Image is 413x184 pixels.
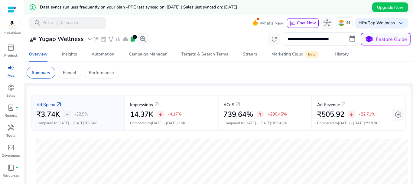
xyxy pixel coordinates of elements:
p: Summary [32,69,50,76]
p: Feature Guide [376,36,407,43]
div: Campaign Manager [129,52,167,56]
span: event [101,36,107,42]
span: handyman [7,124,15,131]
div: History [335,52,349,56]
div: Insights [62,52,77,56]
p: Product [4,53,17,58]
p: Ad Revenue [317,102,340,108]
a: arrow_outward [234,101,242,108]
p: Funnel [63,69,76,76]
span: donut_small [7,84,15,91]
span: ₹5.54K [85,121,97,125]
p: Hi [359,21,395,25]
button: add_circle [392,109,404,121]
p: Resources [2,173,19,178]
span: expand_more [86,35,93,43]
p: IN [346,18,350,28]
span: arrow_downward [349,112,354,117]
span: 15K [179,121,185,125]
mat-icon: error_outline [29,4,36,11]
span: hub [324,19,331,27]
p: +290.45% [268,112,287,116]
button: chatChat Now [287,18,319,28]
span: 189.43% [272,121,287,125]
span: search [34,19,41,27]
span: inventory_2 [7,44,15,51]
span: ₹2.93K [366,121,378,125]
p: Compared to : [130,120,213,126]
span: - [66,111,68,118]
h2: 739.64% [223,110,253,119]
p: -32.5% [74,112,88,116]
span: What's New [260,18,283,28]
span: user_attributes [29,35,36,43]
span: Chat Now [297,20,316,26]
button: schoolFeature Guide [361,33,411,45]
span: chat [290,20,296,26]
img: in.svg [338,20,344,26]
span: fiber_manual_record [16,166,18,169]
span: fiber_manual_record [16,106,18,109]
span: bar_chart [115,36,121,42]
img: amazon.svg [4,19,20,28]
span: wand_stars [93,36,99,42]
div: Automation [92,52,114,56]
h2: ₹3.74K [37,110,60,119]
span: [DATE] - [DATE] [57,121,84,125]
p: -4.17% [168,112,182,116]
span: lab_profile [7,104,15,111]
span: family_history [108,36,114,42]
h2: ₹505.92 [317,110,344,119]
p: Compared to : [37,120,119,126]
p: Compared to : [223,120,307,126]
span: refresh [271,35,278,43]
a: arrow_outward [153,101,160,108]
span: [DATE] - [DATE] [244,121,271,125]
p: Sales [6,93,15,98]
button: refresh [268,33,280,45]
p: -82.71% [359,112,375,116]
span: cloud [122,36,128,42]
div: Marketing Cloud [272,52,320,57]
p: Reports [5,113,17,118]
p: Marketplace [4,31,21,35]
span: arrow_downward [158,112,163,117]
p: Compared to : [317,120,401,126]
span: lab_profile [130,36,136,42]
h3: Yugap Wellness [39,35,84,43]
button: hub [321,17,333,29]
p: Ads [8,73,14,78]
span: code_blocks [7,144,15,151]
span: arrow_upward [258,112,263,117]
p: ACoS [223,102,234,108]
div: Targets & Search Terms [181,52,228,56]
div: Overview [29,52,47,56]
span: school [365,35,373,44]
h5: Data syncs run less frequently on your plan - [40,5,237,10]
span: campaign [7,64,15,71]
span: Beta [304,51,319,58]
span: add_circle [395,111,402,118]
p: Developers [2,153,20,158]
b: YuGap Wellness [363,20,395,26]
span: keyboard_arrow_down [397,19,405,27]
p: Tools [6,133,15,138]
button: search_insights [137,33,149,45]
a: arrow_outward [55,101,63,108]
p: Performance [89,69,114,76]
span: [DATE] - [DATE] [338,121,365,125]
div: 1 [133,35,137,39]
p: Ad Spend [37,102,55,108]
button: Upgrade Now [372,2,408,12]
p: Press to search [42,20,78,26]
span: PPC last synced on: [DATE] | Sales last synced on: [DATE] [128,4,237,10]
span: [DATE] - [DATE] [151,121,178,125]
span: / [54,20,60,26]
span: Upgrade Now [377,4,403,11]
span: search_insights [139,35,147,43]
h2: 14.37K [130,110,153,119]
a: arrow_outward [340,101,347,108]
